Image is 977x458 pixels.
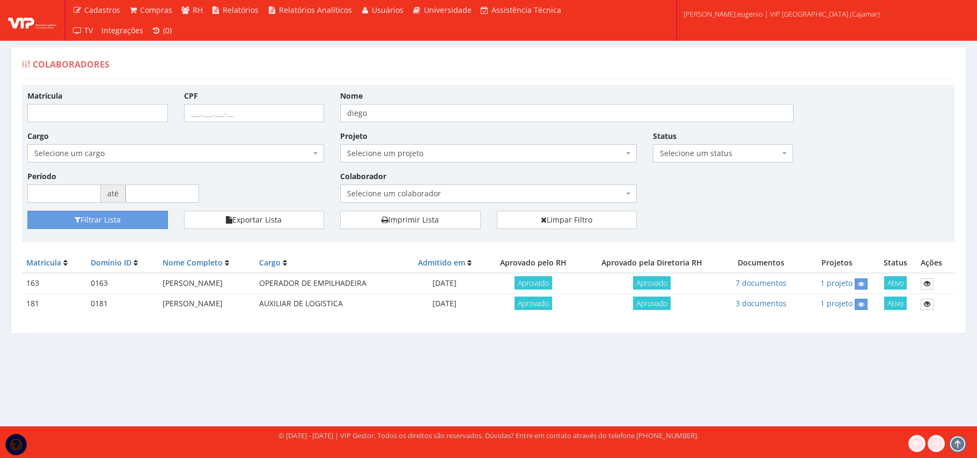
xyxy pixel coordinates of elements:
img: logo [8,12,56,28]
button: Filtrar Lista [27,211,168,229]
td: [DATE] [405,273,485,294]
span: Selecione um colaborador [340,184,637,203]
span: Cadastros [84,5,120,15]
a: (0) [148,20,177,41]
a: 7 documentos [736,278,787,288]
span: Aprovado [633,276,671,290]
th: Ações [916,253,955,273]
th: Aprovado pelo RH [484,253,581,273]
td: 0163 [86,273,158,294]
th: Status [875,253,916,273]
span: Selecione um projeto [340,144,637,162]
span: Selecione um status [660,148,780,159]
a: 3 documentos [736,298,787,308]
label: Período [27,171,56,182]
a: Domínio ID [91,257,131,268]
span: Aprovado [633,297,671,310]
span: Ativo [884,276,907,290]
a: Limpar Filtro [497,211,637,229]
span: Colaboradores [33,58,109,70]
td: 181 [22,294,86,314]
label: Status [653,131,677,142]
label: Nome [340,91,363,101]
span: Relatórios Analíticos [279,5,352,15]
td: [PERSON_NAME] [158,273,255,294]
label: Projeto [340,131,368,142]
th: Projetos [799,253,875,273]
span: Aprovado [515,276,552,290]
a: Imprimir Lista [340,211,481,229]
button: Exportar Lista [184,211,325,229]
td: 163 [22,273,86,294]
input: ___.___.___-__ [184,104,325,122]
span: Assistência Técnica [491,5,561,15]
span: Universidade [424,5,472,15]
a: Matrícula [26,257,61,268]
a: Admitido em [418,257,465,268]
span: Ativo [884,297,907,310]
span: até [101,184,126,203]
a: Nome Completo [163,257,223,268]
td: OPERADOR DE EMPILHADEIRA [255,273,404,294]
span: Usuários [372,5,403,15]
label: CPF [184,91,198,101]
td: [DATE] [405,294,485,314]
span: TV [84,25,93,35]
span: Selecione um cargo [34,148,311,159]
a: Integrações [97,20,148,41]
span: Aprovado [515,297,552,310]
label: Cargo [27,131,49,142]
span: (0) [163,25,172,35]
span: Integrações [101,25,143,35]
a: 1 projeto [820,298,853,308]
span: Relatórios [223,5,259,15]
label: Colaborador [340,171,386,182]
a: 1 projeto [820,278,853,288]
span: Compras [140,5,172,15]
a: TV [68,20,97,41]
td: [PERSON_NAME] [158,294,255,314]
label: Matrícula [27,91,62,101]
span: Selecione um cargo [27,144,324,162]
a: Cargo [259,257,281,268]
span: Selecione um colaborador [347,188,623,199]
span: Selecione um projeto [347,148,623,159]
td: 0181 [86,294,158,314]
span: Selecione um status [653,144,794,162]
td: AUXILIAR DE LOGISTICA [255,294,404,314]
th: Aprovado pela Diretoria RH [582,253,723,273]
span: [PERSON_NAME].eugenio | VIP [GEOGRAPHIC_DATA] (Cajamar) [684,9,880,19]
th: Documentos [723,253,799,273]
div: © [DATE] - [DATE] | VIP Gestor. Todos os direitos são reservados. Dúvidas? Entre em contato atrav... [278,431,699,441]
span: RH [193,5,203,15]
